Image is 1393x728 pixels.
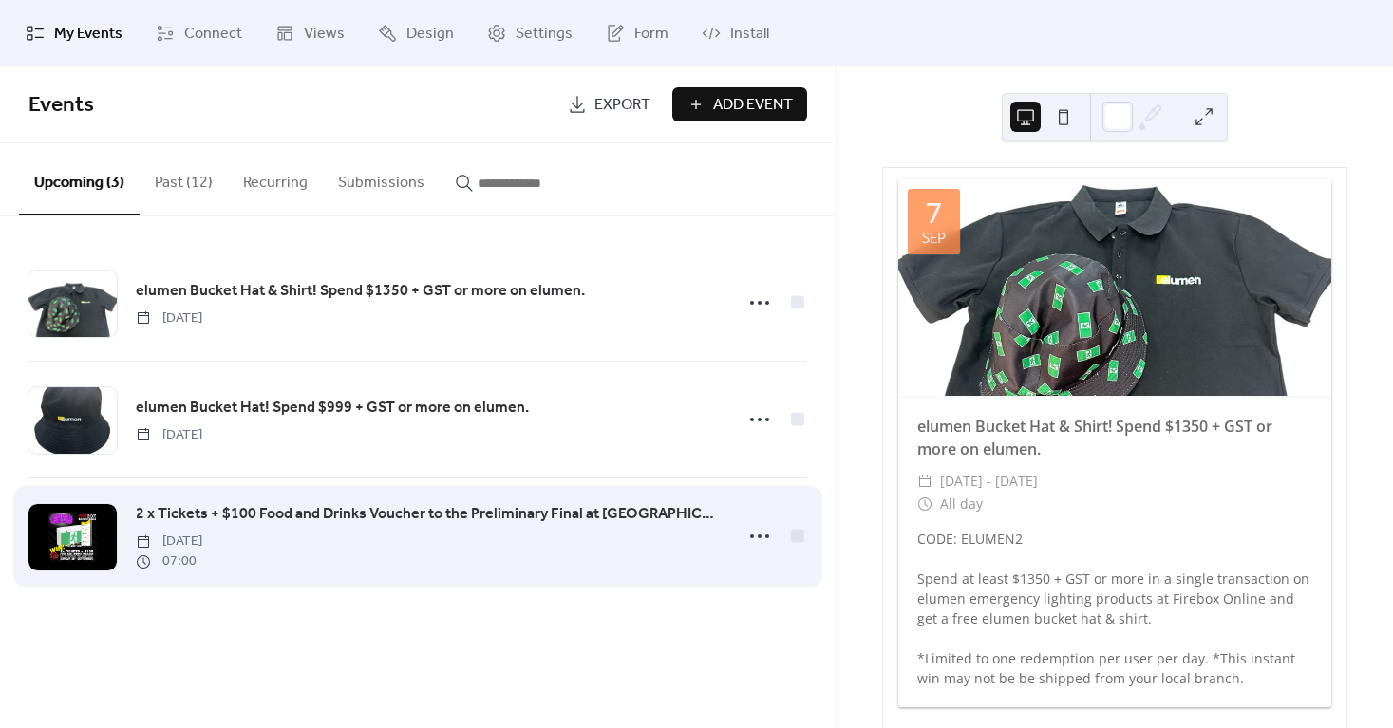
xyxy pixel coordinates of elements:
[594,94,650,117] span: Export
[672,87,807,121] button: Add Event
[261,8,359,59] a: Views
[926,198,942,227] div: 7
[136,503,722,526] span: 2 x Tickets + $100 Food and Drinks Voucher to the Preliminary Final at [GEOGRAPHIC_DATA] - Bronco...
[898,415,1331,460] div: elumen Bucket Hat & Shirt! Spend $1350 + GST or more on elumen.
[323,143,440,214] button: Submissions
[136,308,202,328] span: [DATE]
[922,231,946,245] div: Sep
[19,143,140,215] button: Upcoming (3)
[364,8,468,59] a: Design
[473,8,587,59] a: Settings
[28,84,94,126] span: Events
[634,23,668,46] span: Form
[141,8,256,59] a: Connect
[184,23,242,46] span: Connect
[140,143,228,214] button: Past (12)
[898,529,1331,688] div: CODE: ELUMEN2 Spend at least $1350 + GST or more in a single transaction on elumen emergency ligh...
[136,396,529,420] a: elumen Bucket Hat! Spend $999 + GST or more on elumen.
[940,470,1038,493] span: [DATE] - [DATE]
[713,94,793,117] span: Add Event
[11,8,137,59] a: My Events
[228,143,323,214] button: Recurring
[730,23,769,46] span: Install
[406,23,454,46] span: Design
[136,397,529,420] span: elumen Bucket Hat! Spend $999 + GST or more on elumen.
[554,87,665,121] a: Export
[136,425,202,445] span: [DATE]
[917,493,932,515] div: ​
[687,8,783,59] a: Install
[940,493,983,515] span: All day
[592,8,683,59] a: Form
[136,551,202,571] span: 07:00
[54,23,122,46] span: My Events
[917,470,932,493] div: ​
[304,23,345,46] span: Views
[516,23,573,46] span: Settings
[136,502,722,527] a: 2 x Tickets + $100 Food and Drinks Voucher to the Preliminary Final at [GEOGRAPHIC_DATA] - Bronco...
[136,279,585,304] a: elumen Bucket Hat & Shirt! Spend $1350 + GST or more on elumen.
[136,532,202,551] span: [DATE]
[136,280,585,303] span: elumen Bucket Hat & Shirt! Spend $1350 + GST or more on elumen.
